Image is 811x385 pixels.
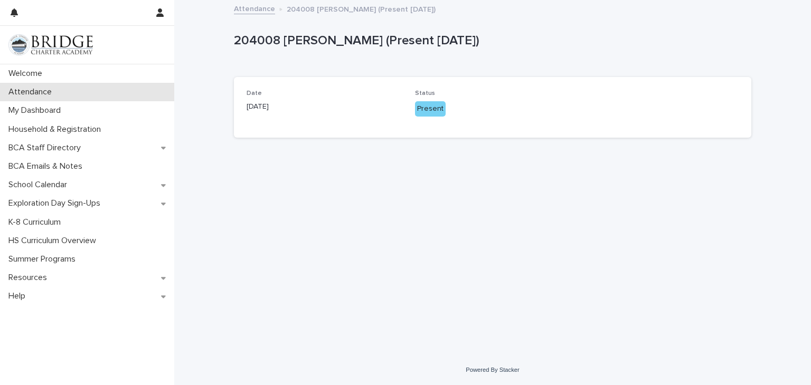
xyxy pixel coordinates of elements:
img: V1C1m3IdTEidaUdm9Hs0 [8,34,93,55]
div: Present [415,101,446,117]
p: Help [4,291,34,301]
p: Welcome [4,69,51,79]
a: Powered By Stacker [466,367,519,373]
p: 204008 [PERSON_NAME] (Present [DATE]) [287,3,436,14]
p: Exploration Day Sign-Ups [4,198,109,208]
p: School Calendar [4,180,76,190]
p: K-8 Curriculum [4,217,69,227]
p: HS Curriculum Overview [4,236,105,246]
p: Household & Registration [4,124,109,134]
p: 204008 [PERSON_NAME] (Present [DATE]) [234,33,747,49]
p: BCA Staff Directory [4,143,89,153]
p: [DATE] [247,101,402,112]
span: Status [415,90,435,97]
span: Date [247,90,262,97]
p: BCA Emails & Notes [4,161,91,171]
p: Summer Programs [4,254,84,264]
p: My Dashboard [4,105,69,115]
p: Resources [4,273,55,283]
a: Attendance [234,2,275,14]
p: Attendance [4,87,60,97]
